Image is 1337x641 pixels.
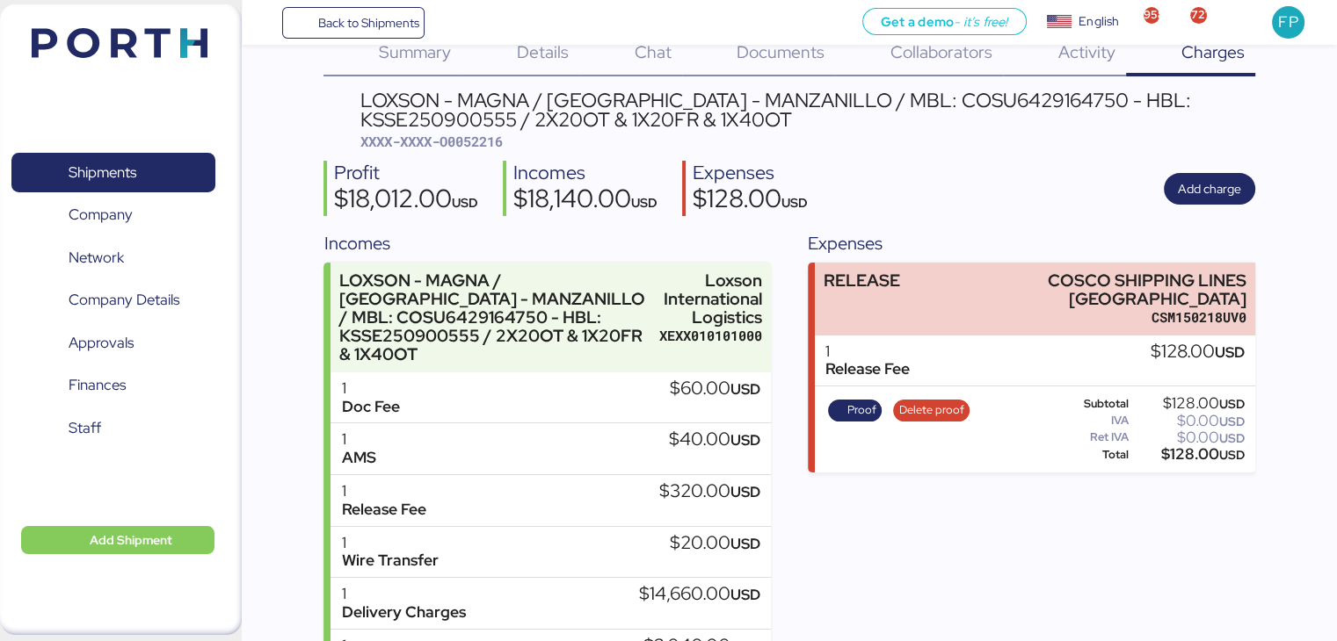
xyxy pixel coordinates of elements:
[11,365,215,406] a: Finances
[513,161,658,186] div: Incomes
[334,186,478,216] div: $18,012.00
[317,12,418,33] span: Back to Shipments
[379,40,451,63] span: Summary
[334,161,478,186] div: Profit
[11,238,215,278] a: Network
[341,430,375,449] div: 1
[824,271,900,290] div: RELEASE
[992,271,1246,308] div: COSCO SHIPPING LINES [GEOGRAPHIC_DATA]
[513,186,658,216] div: $18,140.00
[1055,431,1129,443] div: Ret IVA
[730,379,760,399] span: USD
[669,430,760,450] div: $40.00
[69,245,124,270] span: Network
[693,186,808,216] div: $128.00
[1058,40,1115,63] span: Activity
[252,8,282,38] button: Menu
[639,585,760,604] div: $14,660.00
[1079,12,1119,31] div: English
[69,372,126,398] span: Finances
[339,271,651,364] div: LOXSON - MAGNA / [GEOGRAPHIC_DATA] - MANZANILLO / MBL: COSU6429164750 - HBL: KSSE250900555 / 2X20...
[341,603,465,622] div: Delivery Charges
[659,271,762,327] div: Loxson International Logistics
[323,230,770,256] div: Incomes
[1132,397,1245,410] div: $128.00
[1181,40,1244,63] span: Charges
[1215,342,1245,362] span: USD
[341,379,399,398] div: 1
[893,400,970,422] button: Delete proof
[730,482,760,501] span: USD
[1132,414,1245,428] div: $0.00
[517,40,569,63] span: Details
[341,534,438,552] div: 1
[631,194,658,211] span: USD
[1219,447,1245,463] span: USD
[1178,178,1241,199] span: Add charge
[693,161,808,186] div: Expenses
[730,534,760,553] span: USD
[828,400,883,422] button: Proof
[11,195,215,235] a: Company
[341,449,375,467] div: AMS
[634,40,671,63] span: Chat
[992,308,1246,327] div: CSM150218UV0
[808,230,1254,256] div: Expenses
[282,7,425,39] a: Back to Shipments
[360,133,503,150] span: XXXX-XXXX-O0052216
[90,529,172,551] span: Add Shipment
[659,327,762,345] div: XEXX010101000
[781,194,808,211] span: USD
[11,408,215,449] a: Staff
[890,40,992,63] span: Collaborators
[341,398,399,416] div: Doc Fee
[69,287,179,313] span: Company Details
[69,160,136,185] span: Shipments
[825,342,910,361] div: 1
[1132,448,1245,461] div: $128.00
[452,194,478,211] span: USD
[360,90,1254,130] div: LOXSON - MAGNA / [GEOGRAPHIC_DATA] - MANZANILLO / MBL: COSU6429164750 - HBL: KSSE250900555 / 2X20...
[341,482,425,501] div: 1
[730,585,760,604] span: USD
[21,526,214,554] button: Add Shipment
[1219,430,1245,446] span: USD
[1055,449,1129,461] div: Total
[1055,398,1129,410] div: Subtotal
[11,323,215,364] a: Approvals
[1278,11,1297,33] span: FP
[1151,342,1245,362] div: $128.00
[341,501,425,519] div: Release Fee
[670,379,760,399] div: $60.00
[730,430,760,450] span: USD
[1055,414,1129,427] div: IVA
[341,551,438,570] div: Wire Transfer
[1164,173,1255,205] button: Add charge
[1219,414,1245,429] span: USD
[11,153,215,193] a: Shipments
[69,330,134,356] span: Approvals
[1132,431,1245,444] div: $0.00
[341,585,465,603] div: 1
[659,482,760,501] div: $320.00
[847,400,876,420] span: Proof
[670,534,760,553] div: $20.00
[825,360,910,378] div: Release Fee
[11,280,215,320] a: Company Details
[69,415,101,441] span: Staff
[69,202,133,227] span: Company
[737,40,825,63] span: Documents
[899,400,964,420] span: Delete proof
[1219,396,1245,412] span: USD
